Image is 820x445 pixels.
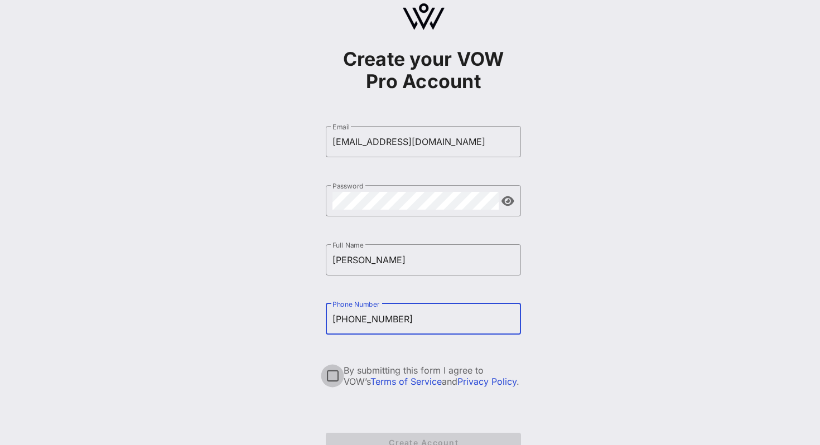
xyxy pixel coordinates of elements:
label: Email [332,123,350,131]
a: Terms of Service [370,376,442,387]
button: append icon [501,196,514,207]
h1: Create your VOW Pro Account [326,48,521,93]
label: Password [332,182,364,190]
a: Privacy Policy [457,376,517,387]
img: logo.svg [403,3,445,30]
label: Full Name [332,241,364,249]
div: By submitting this form I agree to VOW’s and . [344,365,521,387]
input: Phone Number [332,310,514,328]
label: Phone Number [332,300,379,308]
